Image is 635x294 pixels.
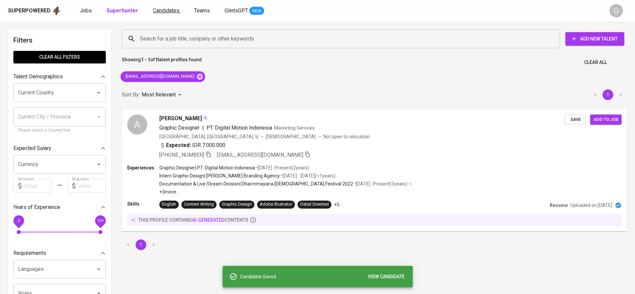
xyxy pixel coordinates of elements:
[52,6,61,16] img: app logo
[8,6,61,16] a: Superpoweredapp logo
[202,124,204,132] span: |
[13,144,51,152] p: Expected Salary
[142,91,176,99] p: Most Relevant
[368,273,405,281] span: VIEW CANDIDATE
[159,141,225,149] div: IDR 7.000.000
[300,201,329,208] div: Detail Oriented
[590,115,622,125] button: Add to job
[249,8,264,14] span: NEW
[153,7,179,14] span: Candidates
[13,142,106,155] div: Expected Salary
[184,201,214,208] div: Content Writing
[159,115,202,123] span: [PERSON_NAME]
[207,125,272,131] span: PT. Digital Motion Indonesia
[18,127,101,134] p: Please select a Country first
[323,133,370,140] p: Not open to relocation
[192,217,224,223] span: AI-generated
[162,201,176,208] div: English
[121,73,198,80] span: [EMAIL_ADDRESS][DOMAIN_NAME]
[584,58,607,67] span: Clear All
[225,7,248,14] span: GlintsGPT
[159,133,259,140] div: [GEOGRAPHIC_DATA], [GEOGRAPHIC_DATA]
[159,125,200,131] span: Graphic Designer
[365,271,407,283] button: VIEW CANDIDATE
[166,141,191,149] b: Expected:
[136,239,146,250] button: page 1
[568,116,583,124] span: Save
[121,71,205,82] div: [EMAIL_ADDRESS][DOMAIN_NAME]
[581,56,610,69] button: Clear All
[127,115,147,135] div: A
[141,57,150,62] b: 1 - 1
[8,7,51,15] div: Superpowered
[19,53,100,61] span: Clear All filters
[17,218,20,223] span: 0
[122,56,202,69] p: Showing of talent profiles found
[266,133,317,140] span: [DEMOGRAPHIC_DATA]
[94,160,103,169] button: Open
[13,246,106,260] div: Requirements
[13,70,106,83] div: Talent Demographics
[194,7,210,14] span: Teams
[225,7,264,15] a: GlintsGPT NEW
[353,180,407,187] p: • [DATE] - Present ( 3 years )
[222,201,252,208] div: Graphic Design
[159,152,204,158] span: [PHONE_NUMBER]
[565,115,586,125] button: Save
[603,89,613,100] button: page 1
[106,7,140,15] a: Superhunter
[94,265,103,274] button: Open
[80,7,93,15] a: Jobs
[550,202,568,209] p: Resume
[260,201,292,208] div: Adobe Illustrator
[274,125,315,131] span: Marketing Services
[97,218,104,223] span: 10+
[254,134,259,139] img: magic_wand.svg
[159,189,412,195] p: +3 more ...
[610,4,623,17] div: G
[159,164,255,171] p: Graphic Designer | PT. Digital Motion Indonesia
[194,7,211,15] a: Teams
[593,116,618,124] span: Add to job
[13,73,63,81] p: Talent Demographics
[565,32,624,46] button: Add New Talent
[159,172,280,179] p: Intern Graphic Design | [PERSON_NAME] Branding Agency
[122,109,627,231] a: A[PERSON_NAME]Graphic Designer|PT. Digital Motion IndonesiaMarketing Services[GEOGRAPHIC_DATA], [...
[122,91,139,99] p: Sort By
[80,7,92,14] span: Jobs
[78,179,106,193] input: Value
[13,201,106,214] div: Years of Experience
[127,164,159,171] p: Experiences
[571,35,619,43] span: Add New Talent
[106,7,138,14] b: Superhunter
[13,51,106,63] button: Clear All filters
[280,172,335,179] p: • [DATE] - [DATE] ( <1 years )
[570,202,612,209] p: Uploaded on [DATE]
[255,164,309,171] p: • [DATE] - Present ( 2 years )
[13,249,46,257] p: Requirements
[127,201,159,207] p: Skills
[142,89,184,101] div: Most Relevant
[589,89,627,100] nav: pagination navigation
[138,217,248,223] p: this profile contains contents
[24,179,52,193] input: Value
[159,180,353,187] p: Documentation & Live Stream Division | Dharmmayana [DEMOGRAPHIC_DATA] Festival 2022
[13,203,60,211] p: Years of Experience
[217,152,303,158] span: [EMAIL_ADDRESS][DOMAIN_NAME]
[240,271,407,283] div: Candidate Saved
[334,201,339,208] p: +5
[153,7,181,15] a: Candidates
[155,57,158,62] b: 1
[122,239,160,250] nav: pagination navigation
[13,35,106,46] h6: Filters
[203,115,208,121] img: magic_wand.svg
[94,88,103,97] button: Open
